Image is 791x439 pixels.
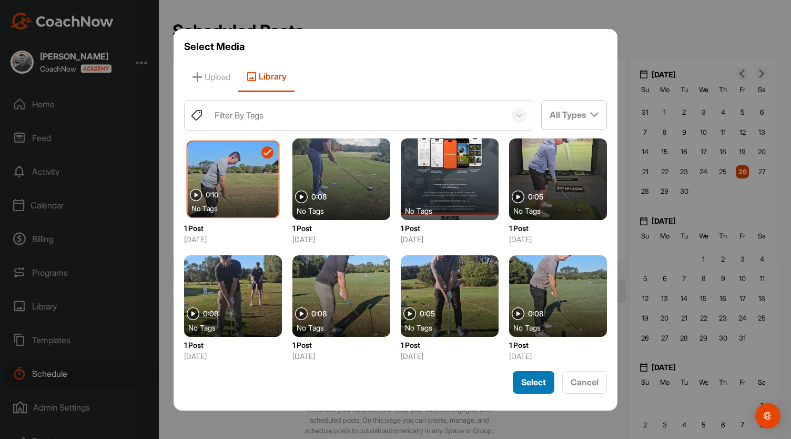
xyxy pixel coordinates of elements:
[513,322,611,333] div: No Tags
[755,403,780,428] div: Open Intercom Messenger
[401,340,499,351] p: 1 Post
[190,189,202,201] img: play
[571,377,599,387] span: Cancel
[184,234,282,245] p: [DATE]
[297,205,394,216] div: No Tags
[405,205,503,216] div: No Tags
[184,340,282,351] p: 1 Post
[295,307,308,320] img: play
[509,351,607,362] p: [DATE]
[190,109,203,122] img: tags
[542,101,606,129] div: All Types
[562,371,607,394] button: Cancel
[292,223,390,234] p: 1 Post
[292,234,390,245] p: [DATE]
[405,322,503,333] div: No Tags
[297,322,394,333] div: No Tags
[311,193,327,201] span: 0:08
[184,62,238,92] span: Upload
[311,310,327,317] span: 0:08
[509,340,607,351] p: 1 Post
[184,39,607,54] h3: Select Media
[295,191,308,203] img: play
[292,340,390,351] p: 1 Post
[184,351,282,362] p: [DATE]
[513,371,554,394] button: Select
[509,223,607,234] p: 1 Post
[521,377,546,387] span: Select
[528,310,543,317] span: 0:08
[401,223,499,234] p: 1 Post
[420,310,435,317] span: 0:05
[401,351,499,362] p: [DATE]
[401,234,499,245] p: [DATE]
[403,307,416,320] img: play
[292,351,390,362] p: [DATE]
[263,149,271,156] img: checkmark
[528,193,543,201] span: 0:05
[512,191,524,203] img: play
[184,223,282,234] p: 1 Post
[238,62,295,92] span: Library
[215,109,263,122] div: Filter By Tags
[187,307,199,320] img: play
[513,205,611,216] div: No Tags
[203,310,218,317] span: 0:08
[509,234,607,245] p: [DATE]
[206,191,219,198] span: 0:10
[191,203,282,213] div: No Tags
[512,307,524,320] img: play
[188,322,286,333] div: No Tags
